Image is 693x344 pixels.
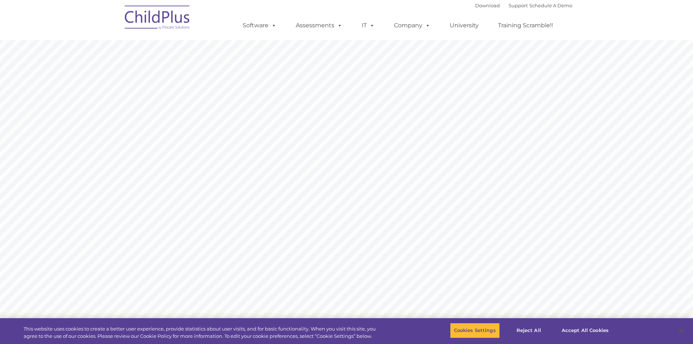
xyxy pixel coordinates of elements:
font: | [475,3,572,8]
a: University [442,18,486,33]
a: IT [354,18,382,33]
a: Schedule A Demo [529,3,572,8]
button: Reject All [506,323,551,338]
div: This website uses cookies to create a better user experience, provide statistics about user visit... [24,325,381,340]
button: Cookies Settings [450,323,500,338]
a: Training Scramble!! [491,18,560,33]
a: Support [509,3,528,8]
button: Accept All Cookies [558,323,613,338]
a: Download [475,3,500,8]
button: Close [673,323,689,339]
img: ChildPlus by Procare Solutions [121,0,194,37]
a: Company [387,18,438,33]
a: Assessments [288,18,350,33]
a: Software [235,18,284,33]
